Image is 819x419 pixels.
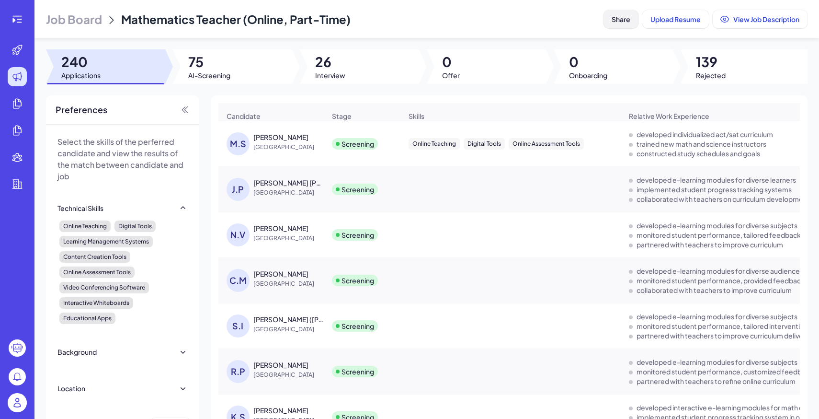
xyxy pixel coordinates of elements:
[509,138,584,150] div: Online Assessment Tools
[227,223,250,246] div: N.V
[637,276,805,285] div: monitored student performance, provided feedback
[341,276,374,285] div: Screening
[733,15,799,23] span: View Job Description
[59,282,149,293] div: Video Conferencing Software
[612,15,630,23] span: Share
[637,285,792,295] div: collaborated with teachers to improve curriculum
[409,111,424,121] span: Skills
[253,142,325,152] span: [GEOGRAPHIC_DATA]
[569,53,607,70] span: 0
[253,314,324,324] div: Seung In (Sam) Sohn
[253,360,308,370] div: Romeo Panhilason III
[253,279,325,289] span: [GEOGRAPHIC_DATA]
[253,188,325,198] span: [GEOGRAPHIC_DATA]
[227,269,250,292] div: C.M
[57,203,103,213] div: Technical Skills
[227,132,250,155] div: M.S
[227,111,261,121] span: Candidate
[696,70,726,80] span: Rejected
[57,384,85,393] div: Location
[57,347,97,357] div: Background
[114,221,156,232] div: Digital Tools
[642,10,709,28] button: Upload Resume
[253,132,308,142] div: Mikayla Silvestri
[603,10,638,28] button: Share
[637,175,796,185] div: developed e-learning modules for diverse learners
[464,138,505,150] div: Digital Tools
[569,70,607,80] span: Onboarding
[713,10,808,28] button: View Job Description
[629,111,709,121] span: Relative Work Experience
[637,367,813,376] div: monitored student performance, customized feedback
[341,367,374,376] div: Screening
[341,185,374,194] div: Screening
[637,376,796,386] div: partnered with teachers to refine online curriculum
[188,70,230,80] span: AI-Screening
[59,251,130,263] div: Content Creation Tools
[637,240,783,249] div: partnered with teachers to improve curriculum
[637,266,803,276] div: developed e-learning modules for diverse audiences
[46,12,102,27] span: Job Board
[637,194,810,204] div: collaborated with teachers on curriculum development
[121,12,351,26] span: Mathematics Teacher (Online, Part-Time)
[332,111,352,121] span: Stage
[442,70,460,80] span: Offer
[227,314,250,338] div: S.I
[637,331,809,340] div: partnered with teachers to improve curriculum delivery
[341,321,374,331] div: Screening
[56,103,107,116] span: Preferences
[59,221,111,232] div: Online Teaching
[637,357,797,367] div: developed e-learning modules for diverse subjects
[637,221,797,230] div: developed e-learning modules for diverse subjects
[227,178,250,201] div: J.P
[637,149,760,158] div: constructed study schedules and goals
[637,129,773,139] div: developed individualized act/sat curriculum
[315,70,345,80] span: Interview
[253,223,308,233] div: Nathan Van
[57,136,188,182] p: Select the skills of the perferred candidate and view the results of the match between candidate ...
[442,53,460,70] span: 0
[637,312,797,321] div: developed e-learning modules for diverse subjects
[637,139,766,149] div: trained new math and science instructors
[637,230,801,240] div: monitored student performance, tailored feedback
[637,321,811,331] div: monitored student performance, tailored interventions
[59,267,135,278] div: Online Assessment Tools
[61,70,101,80] span: Applications
[188,53,230,70] span: 75
[59,313,115,324] div: Educational Apps
[253,406,308,415] div: KARINA SOTO
[253,233,325,243] span: [GEOGRAPHIC_DATA]
[253,269,308,279] div: Christopher M Andreev
[59,236,153,247] div: Learning Management Systems
[227,360,250,383] div: R.P
[253,370,325,380] span: [GEOGRAPHIC_DATA]
[253,325,325,334] span: [GEOGRAPHIC_DATA]
[650,15,701,23] span: Upload Resume
[696,53,726,70] span: 139
[341,230,374,240] div: Screening
[637,185,792,194] div: implemented student progress tracking systems
[409,138,460,150] div: Online Teaching
[8,393,27,412] img: user_logo.png
[253,178,324,187] div: Juan Pablo Henao Arias
[315,53,345,70] span: 26
[61,53,101,70] span: 240
[341,139,374,149] div: Screening
[59,297,133,309] div: Interactive Whiteboards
